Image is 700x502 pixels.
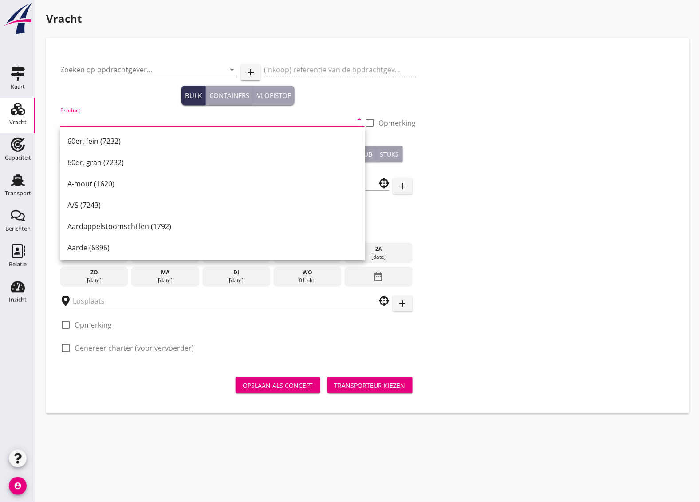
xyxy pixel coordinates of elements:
[397,298,408,309] i: add
[209,91,249,101] div: Containers
[9,261,27,267] div: Relatie
[185,91,202,101] div: Bulk
[377,146,403,162] button: Stuks
[75,320,112,329] label: Opmerking
[347,245,410,253] div: za
[397,181,408,191] i: add
[11,84,25,90] div: Kaart
[75,344,194,352] label: Genereer charter (voor vervoerder)
[276,277,339,285] div: 01 okt.
[2,2,34,35] img: logo-small.a267ee39.svg
[9,477,27,495] i: account_circle
[327,377,413,393] button: Transporteur kiezen
[67,157,358,168] div: 60er, gran (7232)
[73,294,365,308] input: Losplaats
[134,277,197,285] div: [DATE]
[243,381,313,390] div: Opslaan als concept
[205,269,268,277] div: di
[67,136,358,146] div: 60er, fein (7232)
[134,269,197,277] div: ma
[379,119,416,127] label: Opmerking
[205,277,268,285] div: [DATE]
[334,381,405,390] div: Transporteur kiezen
[5,226,31,232] div: Berichten
[236,377,320,393] button: Opslaan als concept
[67,178,358,189] div: A-mout (1620)
[60,112,352,126] input: Product
[276,269,339,277] div: wo
[9,297,27,303] div: Inzicht
[347,253,410,261] div: [DATE]
[253,86,295,105] button: Vloeistof
[257,91,291,101] div: Vloeistof
[9,119,27,125] div: Vracht
[67,242,358,253] div: Aarde (6396)
[5,155,31,161] div: Capaciteit
[67,200,358,210] div: A/S (7243)
[60,63,212,77] input: Zoeken op opdrachtgever...
[181,86,206,105] button: Bulk
[63,269,126,277] div: zo
[46,11,689,27] h1: Vracht
[63,277,126,285] div: [DATE]
[374,269,384,285] i: date_range
[67,221,358,232] div: Aardappelstoomschillen (1792)
[227,64,237,75] i: arrow_drop_down
[5,190,31,196] div: Transport
[354,114,365,125] i: arrow_drop_down
[245,67,256,78] i: add
[380,150,399,159] div: Stuks
[206,86,253,105] button: Containers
